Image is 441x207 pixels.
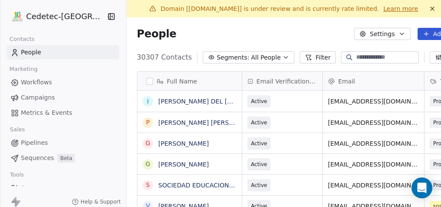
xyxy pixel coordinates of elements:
div: Email [323,72,424,90]
span: Cedetec-[GEOGRAPHIC_DATA] [26,11,104,22]
a: Metrics & Events [7,106,119,120]
div: G [145,139,150,148]
a: SOCIEDAD EDUCACIONAL [GEOGRAPHIC_DATA] SPA [PERSON_NAME] [158,182,368,189]
span: People [137,27,177,40]
span: Email Verification Status [257,77,317,86]
a: Learn more [383,4,418,13]
span: [EMAIL_ADDRESS][DOMAIN_NAME] [328,139,419,148]
span: [EMAIL_ADDRESS][DOMAIN_NAME] [328,97,419,106]
span: Apps [21,184,36,193]
div: G [145,160,150,169]
span: [EMAIL_ADDRESS][DOMAIN_NAME] [328,160,419,169]
div: P [146,118,149,127]
a: Help & Support [72,198,120,205]
a: SequencesBeta [7,151,119,165]
a: Apps [7,181,119,195]
span: Workflows [21,78,52,87]
span: Active [251,139,267,148]
div: S [146,180,150,190]
span: Active [251,118,267,127]
span: Marketing [6,63,41,76]
div: I [147,97,148,106]
a: [PERSON_NAME] [PERSON_NAME] [PERSON_NAME] [158,119,314,126]
span: Beta [57,154,75,163]
a: [PERSON_NAME] [158,140,209,147]
span: Active [251,97,267,106]
span: Full Name [167,77,197,86]
span: Pipelines [21,138,48,147]
img: IMAGEN%2010%20A%C3%83%C2%91OS.png [12,11,23,22]
span: [EMAIL_ADDRESS][DOMAIN_NAME] [328,118,419,127]
span: Metrics & Events [21,108,72,117]
div: Open Intercom Messenger [411,177,432,198]
span: Tools [6,168,27,181]
a: Pipelines [7,136,119,150]
a: [PERSON_NAME] DEL [PERSON_NAME] [158,98,275,105]
button: Filter [300,51,336,63]
span: [EMAIL_ADDRESS][DOMAIN_NAME] [328,181,419,190]
span: Contacts [6,33,38,46]
span: Active [251,160,267,169]
a: People [7,45,119,60]
button: Cedetec-[GEOGRAPHIC_DATA] [10,9,100,24]
div: Email Verification Status [242,72,322,90]
a: [PERSON_NAME] [158,161,209,168]
span: Email [338,77,355,86]
span: Domain [[DOMAIN_NAME]] is under review and is currently rate limited. [160,5,379,12]
span: Campaigns [21,93,55,102]
a: Workflows [7,75,119,90]
div: Full Name [137,72,242,90]
span: Active [251,181,267,190]
span: Sales [6,123,29,136]
span: 30307 Contacts [137,52,192,63]
span: All People [251,53,281,62]
span: Sequences [21,154,54,163]
button: Settings [354,28,410,40]
span: Segments: [217,53,249,62]
span: Help & Support [80,198,120,205]
a: Campaigns [7,90,119,105]
span: People [21,48,41,57]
